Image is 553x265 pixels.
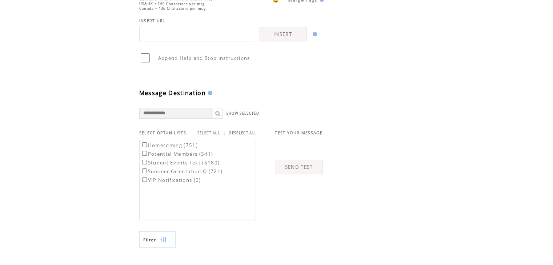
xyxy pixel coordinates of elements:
[275,160,323,174] a: SEND TEST
[158,55,250,61] span: Append Help and Stop instructions
[142,168,147,173] input: Summer Orientation O (721)
[142,160,147,164] input: Student Events Text (5180)
[139,89,206,97] span: Message Destination
[197,131,220,135] a: SELECT ALL
[142,177,147,182] input: VIP Notifications (0)
[139,130,186,135] span: SELECT OPT-IN LISTS
[143,237,156,243] span: Show filters
[142,142,147,147] input: Homecoming (751)
[139,1,205,6] span: US&UK = 160 Characters per msg
[229,131,257,135] a: DESELECT ALL
[139,18,166,23] span: INSERT URL
[223,130,226,136] span: |
[310,32,317,36] img: help.gif
[259,27,307,41] a: INSERT
[141,159,220,166] label: Student Events Text (5180)
[206,91,212,95] img: help.gif
[139,231,176,248] a: Filter
[139,6,206,11] span: Canada = 136 Characters per msg
[141,142,198,148] label: Homecoming (751)
[141,151,213,157] label: Potential Members (341)
[142,151,147,156] input: Potential Members (341)
[141,168,223,175] label: Summer Orientation O (721)
[275,130,322,135] span: TEST YOUR MESSAGE
[141,177,201,183] label: VIP Notifications (0)
[160,232,167,248] img: filters.png
[227,111,259,116] a: SHOW SELECTED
